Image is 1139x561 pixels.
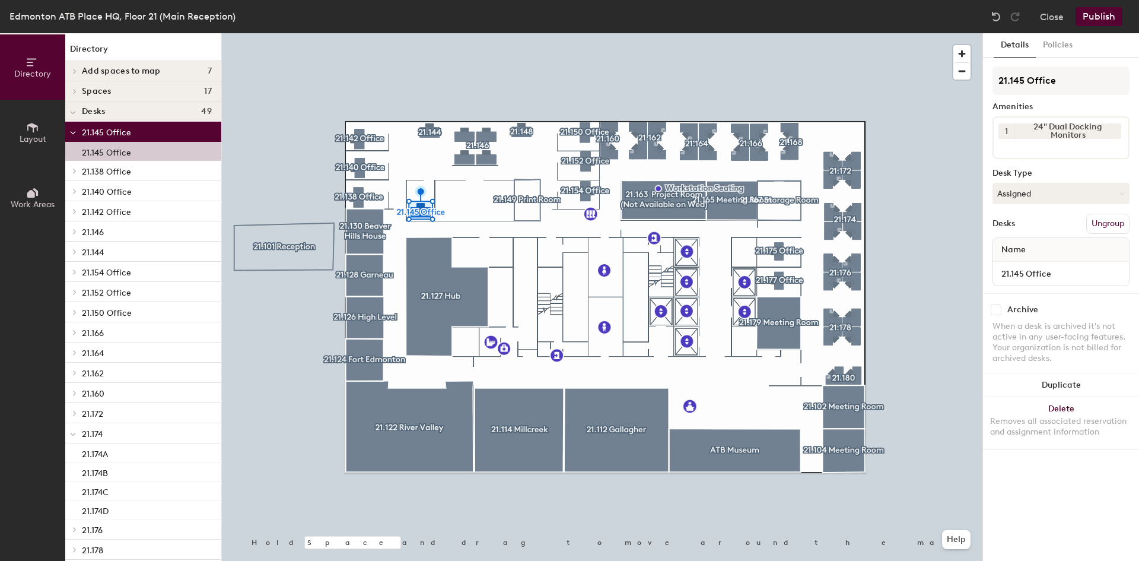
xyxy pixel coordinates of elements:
div: When a desk is archived it's not active in any user-facing features. Your organization is not bil... [992,321,1130,364]
span: 21.152 Office [82,288,131,298]
p: 21.174C [82,484,109,497]
span: Work Areas [11,199,55,210]
span: 7 [208,66,212,76]
span: 21.176 [82,525,103,535]
span: 21.178 [82,546,103,556]
h1: Directory [65,43,221,61]
span: 21.162 [82,369,104,379]
span: 21.172 [82,409,103,419]
button: Policies [1036,33,1080,58]
span: 21.144 [82,248,104,258]
span: 21.150 Office [82,308,132,318]
span: 21.142 Office [82,207,131,217]
span: Desks [82,107,105,116]
button: Ungroup [1086,214,1130,234]
button: Publish [1076,7,1122,26]
button: Assigned [992,183,1130,204]
button: DeleteRemoves all associated reservation and assignment information [983,397,1139,449]
img: Redo [1009,11,1021,23]
span: 21.154 Office [82,268,131,278]
p: 21.174D [82,503,109,516]
span: 49 [201,107,212,116]
span: 21.145 Office [82,128,131,138]
div: Archive [1007,305,1038,315]
span: Directory [14,69,51,79]
p: 21.145 Office [82,144,131,158]
div: Edmonton ATB Place HQ, Floor 21 (Main Reception) [9,9,236,24]
div: Desks [992,219,1015,229]
span: 1 [1005,125,1008,138]
span: Add spaces to map [82,66,161,76]
span: Name [995,239,1032,261]
button: Duplicate [983,373,1139,397]
div: Desk Type [992,169,1130,178]
div: Removes all associated reservation and assignment information [990,416,1132,438]
span: 17 [204,87,212,96]
span: 21.166 [82,328,104,338]
button: Details [994,33,1036,58]
span: Spaces [82,87,112,96]
span: 21.138 Office [82,167,131,177]
span: 21.146 [82,227,104,237]
img: Undo [990,11,1002,23]
button: Close [1040,7,1064,26]
span: 21.140 Office [82,187,132,197]
div: Amenities [992,102,1130,112]
span: 21.164 [82,348,104,359]
div: 24" Dual Docking Monitors [1014,123,1121,139]
p: 21.174A [82,446,108,459]
button: 1 [998,123,1014,139]
button: Help [942,530,971,549]
span: Layout [20,134,46,144]
input: Unnamed desk [995,265,1127,282]
p: 21.174B [82,465,108,478]
span: 21.174 [82,429,103,439]
span: 21.160 [82,389,104,399]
